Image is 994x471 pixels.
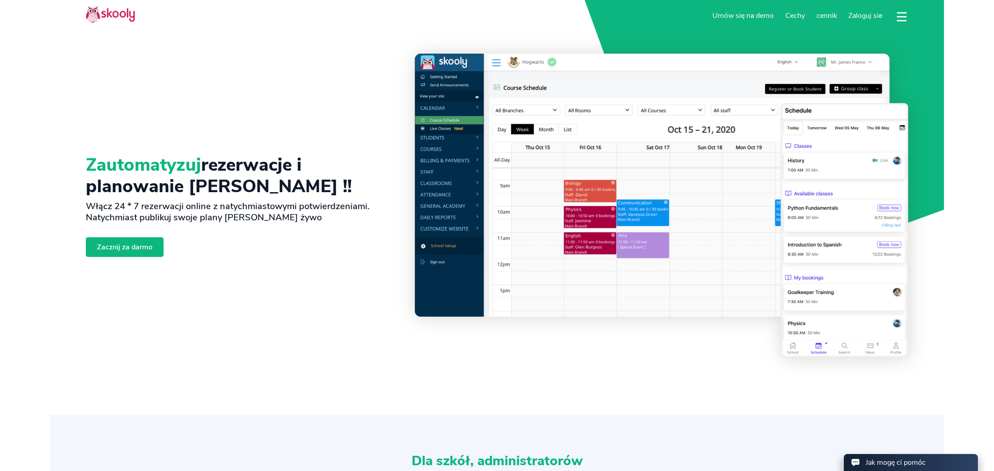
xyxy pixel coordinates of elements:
span: Zautomatyzuj [86,153,201,177]
a: Cechy [779,8,811,23]
img: Skooly [86,6,135,23]
a: cennik [811,8,843,23]
a: Zaloguj sie [842,8,888,23]
img: <span class='notranslate'>Skooly , system rezerwacji i oprogramowanie - Skooly | Wypróbuj za darmo [415,54,908,357]
span: cennik [817,11,837,21]
h1: rezerwacje i planowanie [PERSON_NAME] !! [86,154,400,197]
a: Umów się na demo [707,8,780,23]
span: Zaloguj sie [848,11,882,21]
a: Zacznij za darmo [86,237,164,257]
h2: Włącz 24 * 7 rezerwacji online z natychmiastowymi potwierdzeniami. Natychmiast publikuj swoje pla... [86,201,400,223]
button: dropdown menu [895,6,908,27]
